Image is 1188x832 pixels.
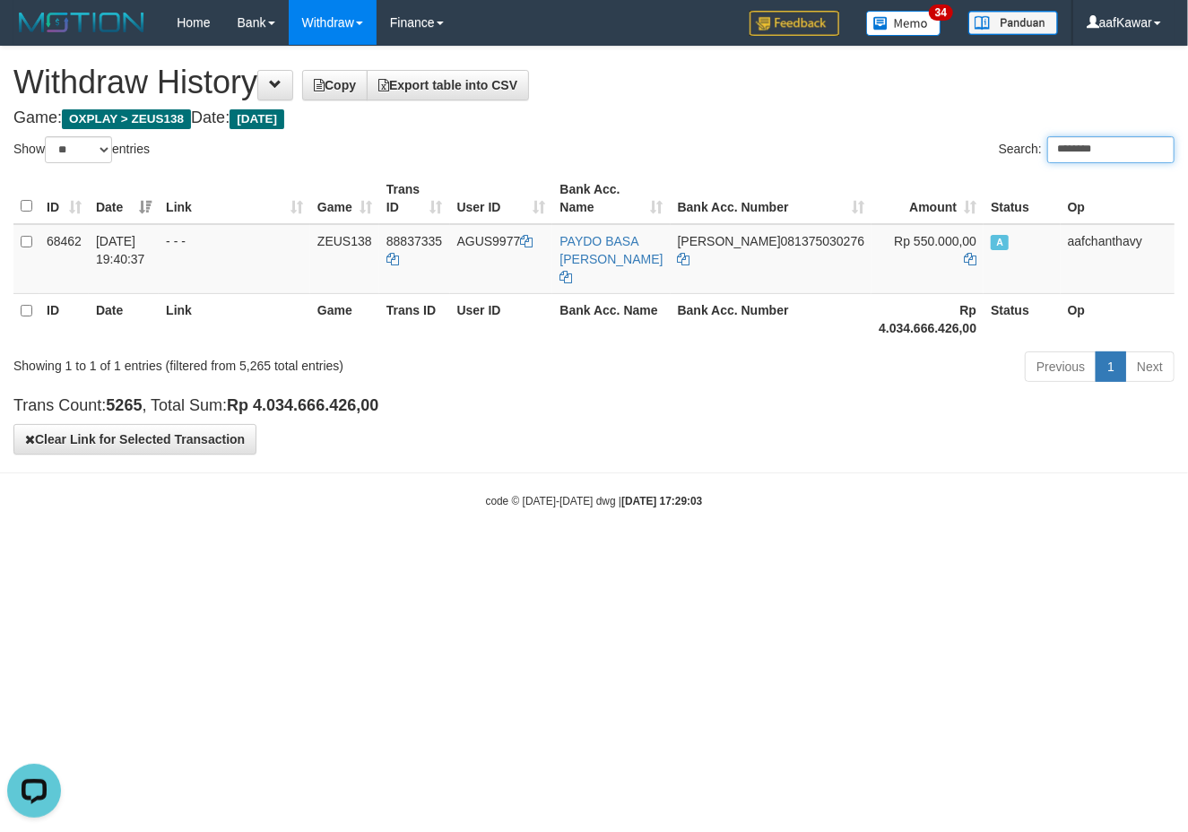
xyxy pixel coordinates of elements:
th: Bank Acc. Number: activate to sort column ascending [671,173,872,224]
td: 081375030276 [671,224,872,294]
th: Date: activate to sort column ascending [89,173,159,224]
a: Export table into CSV [367,70,529,100]
label: Search: [999,136,1175,163]
a: 1 [1096,351,1126,382]
strong: Rp 4.034.666.426,00 [879,303,976,335]
td: [DATE] 19:40:37 [89,224,159,294]
td: ZEUS138 [310,224,379,294]
th: Amount: activate to sort column ascending [871,173,984,224]
button: Open LiveChat chat widget [7,7,61,61]
span: Rp 550.000,00 [894,234,976,248]
td: 88837335 [379,224,450,294]
h1: Withdraw History [13,65,1175,100]
th: Game: activate to sort column ascending [310,173,379,224]
th: Date [89,293,159,344]
strong: Rp 4.034.666.426,00 [227,396,378,414]
th: Game [310,293,379,344]
span: Export table into CSV [378,78,517,92]
span: [PERSON_NAME] [678,234,781,248]
th: Bank Acc. Number [671,293,872,344]
small: code © [DATE]-[DATE] dwg | [486,495,703,507]
th: Link: activate to sort column ascending [159,173,310,224]
a: Previous [1025,351,1097,382]
h4: Trans Count: , Total Sum: [13,397,1175,415]
th: Trans ID [379,293,450,344]
strong: [DATE] 17:29:03 [621,495,702,507]
span: [DATE] [230,109,284,129]
span: OXPLAY > ZEUS138 [62,109,191,129]
th: Status [984,173,1061,224]
th: Status [984,293,1061,344]
input: Search: [1047,136,1175,163]
img: panduan.png [968,11,1058,35]
td: AGUS9977 [450,224,553,294]
th: Op [1061,173,1175,224]
th: ID: activate to sort column ascending [39,173,89,224]
h4: Game: Date: [13,109,1175,127]
img: Feedback.jpg [750,11,839,36]
img: Button%20Memo.svg [866,11,941,36]
button: Clear Link for Selected Transaction [13,424,256,455]
select: Showentries [45,136,112,163]
td: - - - [159,224,310,294]
td: aafchanthavy [1061,224,1175,294]
th: Op [1061,293,1175,344]
span: Approved - Marked by aafpengsreynich [991,235,1009,250]
img: MOTION_logo.png [13,9,150,36]
a: Next [1125,351,1175,382]
span: Copy [314,78,356,92]
a: PAYDO BASA [PERSON_NAME] [559,234,663,266]
a: Copy [302,70,368,100]
label: Show entries [13,136,150,163]
th: Link [159,293,310,344]
div: Showing 1 to 1 of 1 entries (filtered from 5,265 total entries) [13,350,481,375]
th: User ID: activate to sort column ascending [450,173,553,224]
strong: 5265 [106,396,142,414]
th: Trans ID: activate to sort column ascending [379,173,450,224]
th: User ID [450,293,553,344]
td: 68462 [39,224,89,294]
th: Bank Acc. Name [552,293,670,344]
span: 34 [929,4,953,21]
th: Bank Acc. Name: activate to sort column ascending [552,173,670,224]
th: ID [39,293,89,344]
